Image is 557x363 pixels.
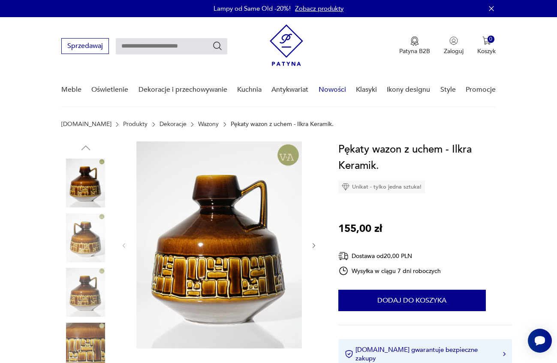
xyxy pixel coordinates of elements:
[338,141,512,174] h1: Pękaty wazon z uchem - Ilkra Keramik.
[123,121,148,128] a: Produkty
[338,221,382,237] p: 155,00 zł
[338,290,486,311] button: Dodaj do koszyka
[91,73,128,106] a: Oświetlenie
[399,36,430,55] a: Ikona medaluPatyna B2B
[270,24,303,66] img: Patyna - sklep z meblami i dekoracjami vintage
[61,213,110,262] img: Zdjęcie produktu Pękaty wazon z uchem - Ilkra Keramik.
[528,329,552,353] iframe: Smartsupp widget button
[338,251,349,261] img: Ikona dostawy
[160,121,187,128] a: Dekoracje
[477,36,496,55] button: 0Koszyk
[338,180,425,193] div: Unikat - tylko jedna sztuka!
[61,159,110,207] img: Zdjęcie produktu Pękaty wazon z uchem - Ilkra Keramik.
[61,121,111,128] a: [DOMAIN_NAME]
[444,36,464,55] button: Zaloguj
[237,73,262,106] a: Kuchnia
[482,36,491,45] img: Ikona koszyka
[319,73,346,106] a: Nowości
[449,36,458,45] img: Ikonka użytkownika
[342,183,349,191] img: Ikona diamentu
[212,41,223,51] button: Szukaj
[356,73,377,106] a: Klasyki
[338,266,441,276] div: Wysyłka w ciągu 7 dni roboczych
[271,73,308,106] a: Antykwariat
[466,73,496,106] a: Promocje
[198,121,219,128] a: Wazony
[338,251,441,261] div: Dostawa od 20,00 PLN
[345,345,506,363] button: [DOMAIN_NAME] gwarantuje bezpieczne zakupy
[399,36,430,55] button: Patyna B2B
[440,73,456,106] a: Style
[477,47,496,55] p: Koszyk
[61,38,109,54] button: Sprzedawaj
[444,47,464,55] p: Zaloguj
[503,352,506,356] img: Ikona strzałki w prawo
[410,36,419,46] img: Ikona medalu
[136,141,302,348] img: Zdjęcie produktu Pękaty wazon z uchem - Ilkra Keramik.
[295,4,343,13] a: Zobacz produkty
[138,73,227,106] a: Dekoracje i przechowywanie
[61,73,81,106] a: Meble
[387,73,430,106] a: Ikony designu
[345,350,353,358] img: Ikona certyfikatu
[61,268,110,317] img: Zdjęcie produktu Pękaty wazon z uchem - Ilkra Keramik.
[399,47,430,55] p: Patyna B2B
[214,4,291,13] p: Lampy od Same Old -20%!
[61,44,109,50] a: Sprzedawaj
[231,121,334,128] p: Pękaty wazon z uchem - Ilkra Keramik.
[488,36,495,43] div: 0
